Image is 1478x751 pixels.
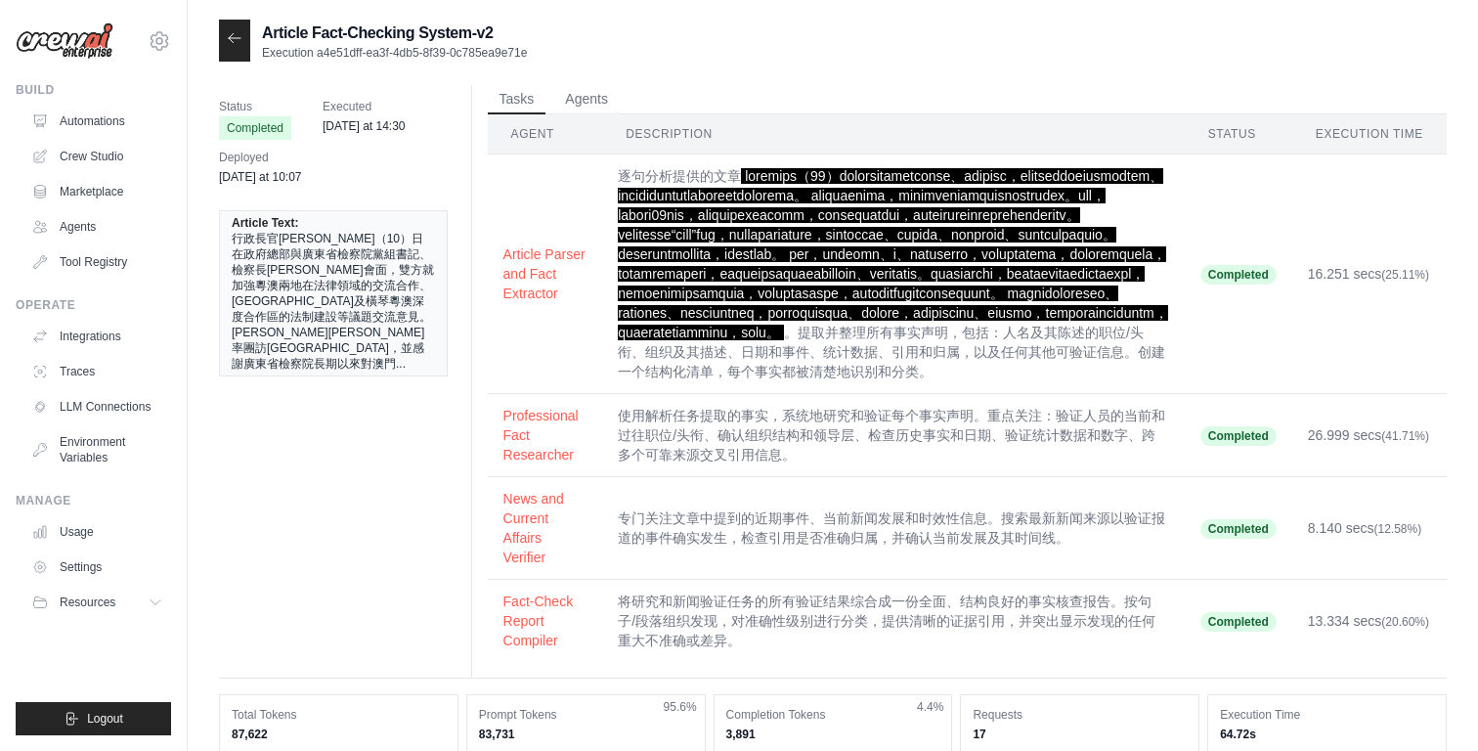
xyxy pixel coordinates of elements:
[23,321,171,352] a: Integrations
[16,297,171,313] div: Operate
[87,711,123,727] span: Logout
[602,155,1185,394] td: 逐句分析提供的文章 。提取并整理所有事实声明，包括：人名及其陈述的职位/头衔、组织及其描述、日期和事件、统计数据、引用和归属，以及任何其他可验证信息。创建一个结构化清单，每个事实都被清楚地识别和分类。
[219,116,291,140] span: Completed
[726,727,940,742] dd: 3,891
[23,516,171,548] a: Usage
[23,587,171,618] button: Resources
[1200,612,1277,632] span: Completed
[1292,477,1447,580] td: 8.140 secs
[262,45,527,61] p: Execution a4e51dff-ea3f-4db5-8f39-0c785ea9e71e
[602,114,1185,155] th: Description
[323,97,406,116] span: Executed
[479,727,693,742] dd: 83,731
[16,22,113,60] img: Logo
[23,176,171,207] a: Marketplace
[488,85,546,114] button: Tasks
[232,727,446,742] dd: 87,622
[60,595,115,610] span: Resources
[232,215,298,231] span: Article Text:
[1381,429,1429,443] span: (41.71%)
[323,119,406,133] time: August 22, 2025 at 14:30 CST
[1200,265,1277,285] span: Completed
[917,699,943,715] span: 4.4%
[219,170,302,184] time: August 22, 2025 at 10:07 CST
[1200,426,1277,446] span: Completed
[23,211,171,243] a: Agents
[1374,522,1422,536] span: (12.58%)
[503,406,587,464] button: Professional Fact Researcher
[503,489,587,567] button: News and Current Affairs Verifier
[553,85,620,114] button: Agents
[219,148,302,167] span: Deployed
[602,580,1185,663] td: 将研究和新闻验证任务的所有验证结果综合成一份全面、结构良好的事实核查报告。按句子/段落组织发现，对准确性级别进行分类，提供清晰的证据引用，并突出显示发现的任何重大不准确或差异。
[1185,114,1292,155] th: Status
[16,493,171,508] div: Manage
[973,707,1187,723] dt: Requests
[23,552,171,583] a: Settings
[232,707,446,723] dt: Total Tokens
[23,141,171,172] a: Crew Studio
[479,707,693,723] dt: Prompt Tokens
[1381,615,1429,629] span: (20.60%)
[602,477,1185,580] td: 专门关注文章中提到的近期事件、当前新闻发展和时效性信息。搜索最新新闻来源以验证报道的事件确实发生，检查引用是否准确归属，并确认当前发展及其时间线。
[1220,727,1434,742] dd: 64.72s
[1292,394,1447,477] td: 26.999 secs
[262,22,527,45] h2: Article Fact-Checking System-v2
[664,699,697,715] span: 95.6%
[488,114,603,155] th: Agent
[973,727,1187,742] dd: 17
[1292,580,1447,663] td: 13.334 secs
[602,394,1185,477] td: 使用解析任务提取的事实，系统地研究和验证每个事实声明。重点关注：验证人员的当前和过往职位/头衔、确认组织结构和领导层、检查历史事实和日期、验证统计数据和数字、跨多个可靠来源交叉引用信息。
[16,702,171,735] button: Logout
[1292,155,1447,394] td: 16.251 secs
[503,244,587,303] button: Article Parser and Fact Extractor
[1292,114,1447,155] th: Execution Time
[23,106,171,137] a: Automations
[23,426,171,473] a: Environment Variables
[16,82,171,98] div: Build
[1220,707,1434,723] dt: Execution Time
[618,168,1168,340] span: loremips（99）dolorsitametconse、adipisc，elitseddoeiusmodtem、incididuntutlaboreetdolorema。 aliquaeni...
[219,97,291,116] span: Status
[726,707,940,723] dt: Completion Tokens
[23,246,171,278] a: Tool Registry
[1200,519,1277,539] span: Completed
[503,592,587,650] button: Fact-Check Report Compiler
[232,231,435,372] span: 行政長官[PERSON_NAME]（10）日在政府總部與廣東省檢察院黨組書記、檢察長[PERSON_NAME]會面，雙方就加強粵澳兩地在法律領域的交流合作、[GEOGRAPHIC_DATA]及橫...
[23,356,171,387] a: Traces
[23,391,171,422] a: LLM Connections
[1381,268,1429,282] span: (25.11%)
